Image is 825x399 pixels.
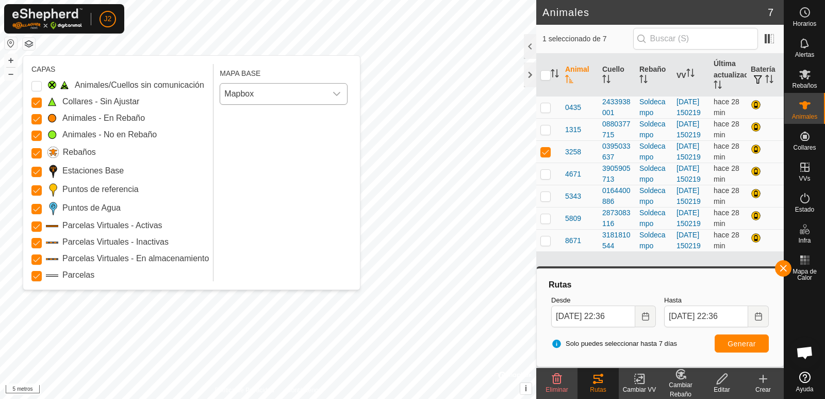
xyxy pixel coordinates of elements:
[5,68,17,80] button: –
[525,384,527,393] font: i
[623,386,656,393] font: Cambiar VV
[714,120,739,139] span: 14 de octubre de 2025, 22:08
[565,103,581,111] font: 0435
[602,120,631,139] font: 0880377715
[551,296,571,304] font: Desde
[751,65,775,73] font: Batería
[224,89,254,98] font: Mapbox
[602,98,631,117] font: 2433938001
[639,120,666,139] font: Soldecampo
[795,206,814,213] font: Estado
[566,340,677,347] font: Solo puedes seleccionar hasta 7 días
[676,71,686,79] font: VV
[676,186,701,205] a: [DATE] 150219
[5,37,17,50] button: Restablecer Mapa
[798,237,811,244] font: Infra
[714,231,739,250] span: 14 de octubre de 2025, 22:08
[639,186,666,205] font: Soldecampo
[793,144,816,151] font: Collares
[714,59,759,79] font: Última actualización
[215,387,274,394] font: Política de Privacidad
[714,98,739,117] span: 14 de octubre de 2025, 22:08
[714,142,739,161] span: 14 de octubre de 2025, 22:07
[62,203,121,212] font: Puntos de Agua
[714,120,739,139] font: hace 28 min
[62,221,162,230] font: Parcelas Virtuales - Activas
[104,14,112,23] font: J2
[714,164,739,183] span: 14 de octubre de 2025, 22:08
[714,142,739,161] font: hace 28 min
[542,35,607,43] font: 1 seleccionado de 7
[565,125,581,134] font: 1315
[62,185,139,194] font: Puntos de referencia
[669,381,692,398] font: Cambiar Rebaño
[75,81,204,89] font: Animales/Cuellos sin comunicación
[62,114,145,122] font: Animales - En Rebaño
[676,231,701,250] a: [DATE] 150219
[546,386,568,393] font: Eliminar
[755,386,771,393] font: Crear
[551,71,559,79] p-sorticon: Activar para ordenar
[795,51,814,58] font: Alertas
[639,142,666,161] font: Soldecampo
[590,386,606,393] font: Rutas
[565,65,589,73] font: Animal
[565,170,581,178] font: 4671
[602,76,610,85] p-sorticon: Activar para ordenar
[287,387,321,394] font: Contáctenos
[565,192,581,200] font: 5343
[63,148,96,156] font: Rebaños
[799,175,810,182] font: VVs
[714,386,730,393] font: Editar
[62,237,169,246] font: Parcelas Virtuales - Inactivas
[220,84,326,104] span: Mapbox
[728,340,756,348] font: Generar
[676,120,701,139] a: [DATE] 150219
[549,280,571,289] font: Rutas
[565,148,581,156] font: 3258
[714,186,739,205] span: 14 de octubre de 2025, 22:07
[676,164,701,183] a: [DATE] 150219
[714,209,739,228] font: hace 28 min
[565,236,581,245] font: 8671
[8,68,13,79] font: –
[789,337,820,368] div: Chat abierto
[62,254,209,263] font: Parcelas Virtuales - En almacenamiento
[793,20,816,27] font: Horarios
[714,82,722,90] p-sorticon: Activar para ordenar
[23,38,35,50] button: Capas del Mapa
[602,65,624,73] font: Cuello
[768,7,773,18] font: 7
[8,55,14,66] font: +
[220,69,260,77] font: MAPA BASE
[602,209,631,228] font: 2873083116
[215,386,274,395] a: Política de Privacidad
[633,28,758,50] input: Buscar (S)
[602,164,631,183] font: 3905905713
[602,186,631,205] font: 0164400886
[639,164,666,183] font: Soldecampo
[639,231,666,250] font: Soldecampo
[639,98,666,117] font: Soldecampo
[714,231,739,250] font: hace 28 min
[287,386,321,395] a: Contáctenos
[62,166,124,175] font: Estaciones Base
[639,76,648,85] p-sorticon: Activar para ordenar
[62,270,94,279] font: Parcelas
[796,386,814,393] font: Ayuda
[748,306,769,327] button: Elija fecha
[792,113,817,120] font: Animales
[664,296,682,304] font: Hasta
[686,70,695,78] p-sorticon: Activar para ordenar
[676,142,701,161] a: [DATE] 150219
[62,97,139,106] font: Collares - Sin Ajustar
[565,214,581,222] font: 5809
[784,368,825,396] a: Ayuda
[676,98,701,117] a: [DATE] 150219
